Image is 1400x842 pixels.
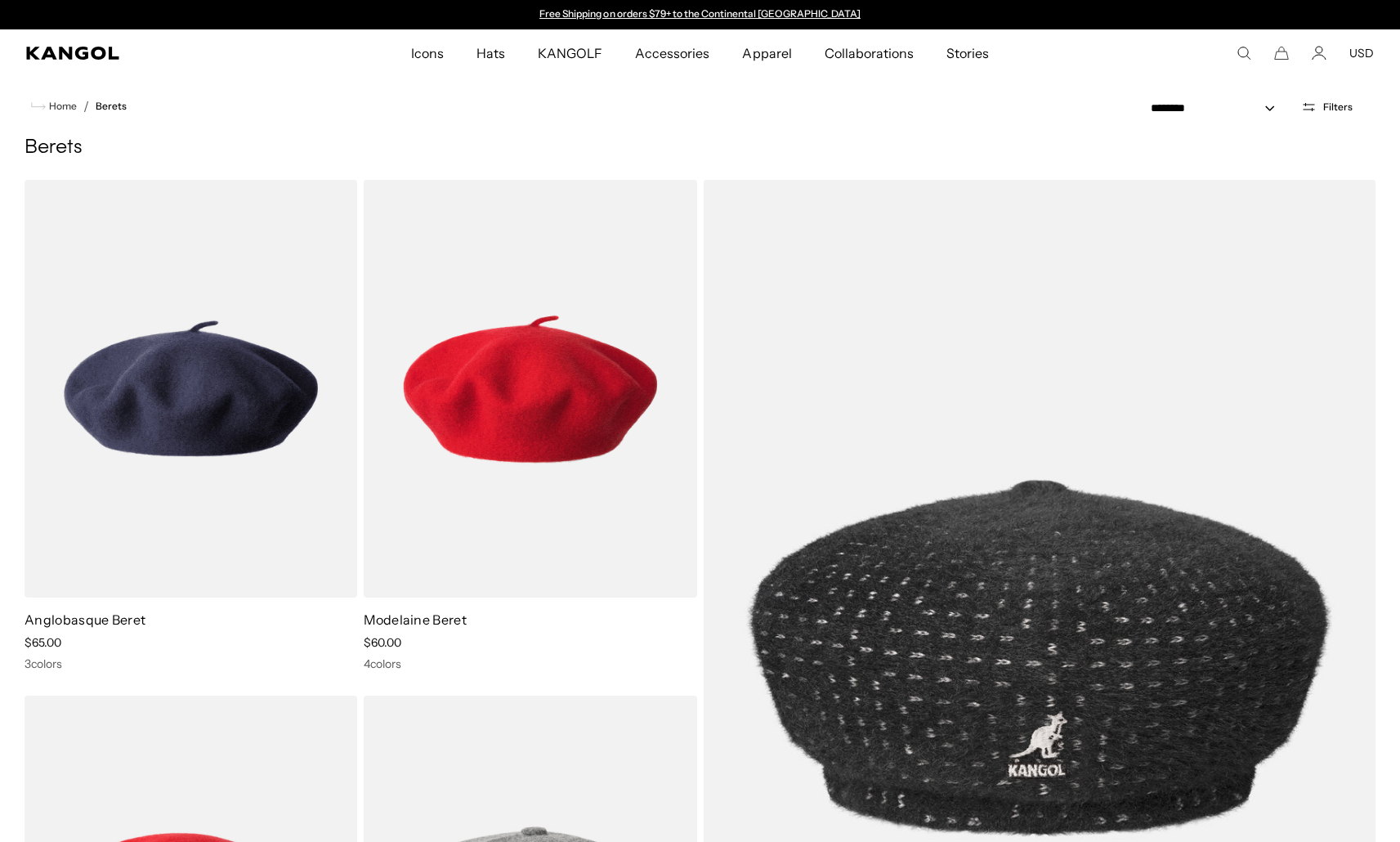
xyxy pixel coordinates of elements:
[539,7,861,20] a: Free Shipping on orders $79+ to the Continental [GEOGRAPHIC_DATA]
[25,136,1375,160] h1: Berets
[364,635,401,650] span: $60.00
[1349,46,1374,60] button: USD
[521,29,619,77] a: KANGOLF
[825,29,914,77] span: Collaborations
[946,29,989,77] span: Stories
[25,180,357,598] img: Anglobasque Beret
[96,101,127,112] a: Berets
[31,99,77,114] a: Home
[364,656,696,671] div: 4 colors
[1291,100,1362,114] button: Open filters
[619,29,726,77] a: Accessories
[25,656,357,671] div: 3 colors
[25,635,61,650] span: $65.00
[77,96,89,116] li: /
[1323,101,1353,113] span: Filters
[532,8,869,21] div: Announcement
[635,29,709,77] span: Accessories
[726,29,807,77] a: Apparel
[808,29,930,77] a: Collaborations
[364,611,467,628] a: Modelaine Beret
[395,29,460,77] a: Icons
[1274,46,1289,60] button: Cart
[538,29,602,77] span: KANGOLF
[364,180,696,598] img: Modelaine Beret
[1237,46,1251,60] summary: Search here
[411,29,444,77] span: Icons
[46,101,77,112] span: Home
[930,29,1005,77] a: Stories
[532,8,869,21] div: 1 of 2
[532,8,869,21] slideshow-component: Announcement bar
[1144,100,1291,117] select: Sort by: Featured
[25,611,145,628] a: Anglobasque Beret
[476,29,505,77] span: Hats
[1312,46,1326,60] a: Account
[26,47,271,60] a: Kangol
[742,29,791,77] span: Apparel
[460,29,521,77] a: Hats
